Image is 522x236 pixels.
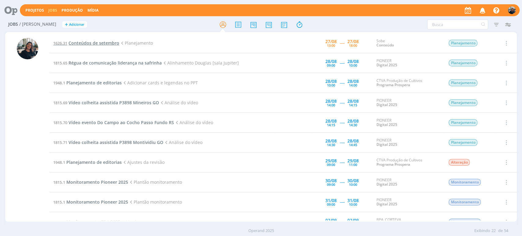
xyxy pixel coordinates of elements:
span: Vídeo colheita assistida P3898 Mineiros GO [68,100,159,105]
span: Planejamento [449,60,477,66]
span: 1815.1 [53,199,65,205]
span: ----- [340,60,344,66]
a: Produção [61,8,83,13]
span: / [PERSON_NAME] [19,22,56,27]
span: ----- [340,219,344,225]
span: ----- [340,199,344,205]
span: Alinhamento Douglas [sala Jupiter] [162,60,239,66]
a: Digital 2025 [376,102,397,107]
a: 1626.31Conteúdos de setembro [53,40,119,46]
div: 09:00 [327,163,335,166]
div: 18:00 [349,44,357,47]
div: 28/08 [347,59,359,64]
img: M [508,6,516,14]
div: 28/08 [347,79,359,83]
a: 1815.69Vídeo colheita assistida P3898 Mineiros GO [53,100,159,105]
a: Jobs [48,8,57,13]
span: Plantão monitoramento [128,199,182,205]
div: 14:15 [327,123,335,127]
div: PIONEER [376,178,439,187]
span: 1815.65 [53,60,67,66]
span: 1817.1 [53,219,65,225]
span: Planejamento [449,79,477,86]
span: Monitoramento [449,219,481,225]
span: 22 [491,228,496,234]
a: Conteúdo [376,42,394,48]
a: Digital 2025 [376,142,397,147]
span: Adicionar [69,23,84,27]
div: 28/08 [347,139,359,143]
a: 1815.1Monitoramento Pioneer 2025 [53,179,128,185]
button: Mídia [86,8,100,13]
span: Vídeo evento Do Campo ao Cocho Passo Fundo RS [68,120,174,125]
span: Análise do vídeo [174,120,213,125]
div: 11:00 [349,163,357,166]
div: 13:00 [327,44,335,47]
div: PIONEER [376,98,439,107]
img: M [17,38,38,59]
span: 54 [504,228,508,234]
span: Adicionar cards e legendas no PPT [122,80,198,86]
div: 09:00 [327,203,335,206]
span: Exibindo [474,228,490,234]
span: + [65,21,68,28]
div: 29/08 [325,159,337,163]
div: PIONEER [376,198,439,207]
span: Planejamento [449,99,477,106]
span: ----- [340,80,344,86]
div: 31/08 [347,198,359,203]
span: Conteúdos de setembro [68,40,119,46]
span: 1626.31 [53,40,67,46]
div: CTVA Produção de Cultivos [376,79,439,87]
span: Planejamento [449,139,477,146]
span: 1815.70 [53,120,67,125]
span: de [498,228,503,234]
button: Produção [60,8,85,13]
div: PIONEER [376,138,439,147]
a: 1948.1Planejamento de editorias [53,159,122,165]
div: 10:00 [349,64,357,67]
button: Jobs [46,8,59,13]
span: ----- [340,100,344,105]
div: PIONEER [376,59,439,68]
button: M [508,5,516,16]
a: 1815.65Régua de comunicação liderança na safrinha [53,60,162,66]
span: 1815.1 [53,179,65,185]
a: Mídia [87,8,98,13]
div: 28/08 [325,99,337,103]
a: 1948.1Planejamento de editorias [53,80,122,86]
div: 30/08 [325,179,337,183]
div: 27/08 [347,39,359,44]
div: PIONEER [376,118,439,127]
a: 1817.1Monitoramento BPA 2025 [53,219,120,225]
span: ----- [340,139,344,145]
a: Programa Prospera [376,82,410,87]
span: Jobs [8,22,18,27]
div: 10:00 [349,183,357,186]
span: Monitoramento [120,219,157,225]
div: 28/08 [325,139,337,143]
span: Monitoramento [449,199,481,205]
div: CTVA Produção de Cultivos [376,158,439,167]
div: 02/09 [325,218,337,223]
span: Análise do vídeo [159,100,198,105]
span: Plantão monitoramento [128,179,182,185]
a: Digital 2025 [376,62,397,68]
div: 28/08 [347,99,359,103]
div: 28/08 [325,79,337,83]
span: ----- [340,179,344,185]
div: 10:00 [349,203,357,206]
div: 30/08 [347,179,359,183]
span: Planejamento de editorias [66,80,122,86]
a: Digital 2025 [376,201,397,207]
span: ----- [340,159,344,165]
span: Monitoramento Pioneer 2025 [66,199,128,205]
button: +Adicionar [62,21,87,28]
span: Ajustes da revisão [122,159,165,165]
span: Monitoramento Pioneer 2025 [66,179,128,185]
span: Planejamento [119,40,153,46]
a: Digital 2025 [376,182,397,187]
div: 28/08 [347,119,359,123]
div: BPA_CORTEVA [376,218,439,227]
div: 14:45 [349,143,357,146]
